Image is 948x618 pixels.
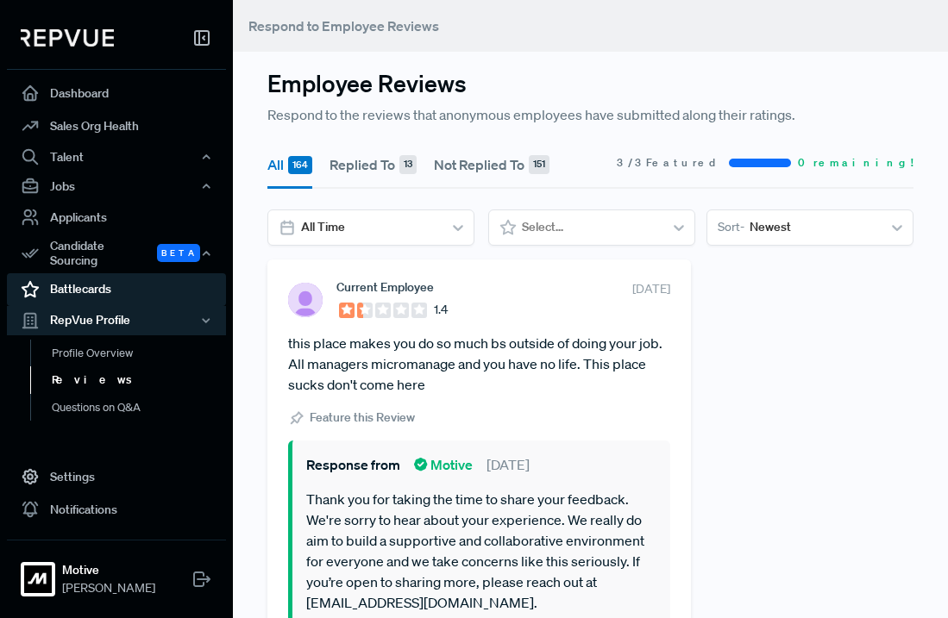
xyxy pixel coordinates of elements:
span: Motive [414,454,473,475]
a: Notifications [7,493,226,526]
img: Motive [24,565,52,593]
a: Questions on Q&A [30,394,249,421]
p: Respond to the reviews that anonymous employees have submitted along their ratings. [267,104,913,125]
div: Candidate Sourcing [7,234,226,273]
a: Settings [7,460,226,493]
button: Replied To 13 [330,140,417,189]
a: Sales Org Health [7,109,226,142]
span: [PERSON_NAME] [62,579,155,597]
span: Beta [157,244,200,262]
a: Profile Overview [30,340,249,367]
div: 164 [288,156,312,175]
span: Sort - [718,218,744,236]
span: Response from [306,454,400,475]
span: 0 remaining! [798,155,913,171]
span: Current Employee [336,280,434,294]
span: Respond to Employee Reviews [248,17,439,34]
span: [DATE] [487,454,530,475]
span: 1.4 [434,301,448,319]
a: Reviews [30,366,249,394]
button: Candidate Sourcing Beta [7,234,226,273]
button: Not Replied To 151 [434,140,549,189]
span: 3 / 3 Featured [617,155,722,171]
img: RepVue [21,29,114,47]
article: this place makes you do so much bs outside of doing your job. All managers micromanage and you ha... [288,333,670,395]
a: Applicants [7,201,226,234]
button: Jobs [7,172,226,201]
strong: Motive [62,561,155,579]
a: Dashboard [7,77,226,109]
a: Battlecards [7,273,226,306]
div: 151 [529,155,549,174]
span: [DATE] [632,280,670,298]
div: 13 [399,155,417,174]
a: MotiveMotive[PERSON_NAME] [7,540,226,604]
button: RepVue Profile [7,306,226,335]
h3: Employee Reviews [267,69,913,97]
button: All 164 [267,140,312,189]
p: Thank you for taking the time to share your feedback. We're sorry to hear about your experience. ... [306,489,656,613]
button: Talent [7,142,226,172]
span: Feature this Review [310,409,415,427]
